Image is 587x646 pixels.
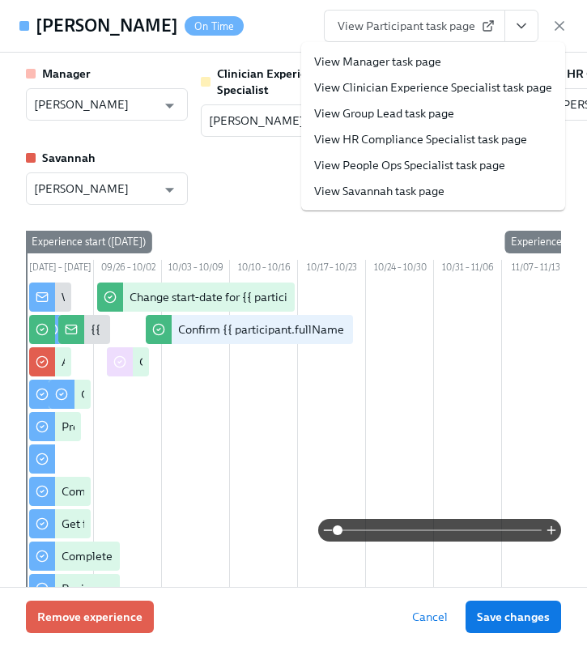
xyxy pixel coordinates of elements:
a: View Group Lead task page [314,105,454,121]
div: Review and sign onboarding paperwork in [GEOGRAPHIC_DATA] [62,580,398,597]
div: Complete FBI Clearance Screening AFTER Fingerprinting [62,548,355,564]
button: View task page [504,10,538,42]
div: Provide essential professional documentation [62,419,297,435]
span: Cancel [412,609,448,625]
div: Change start-date for {{ participant.fullName }} [130,289,376,305]
span: Save changes [477,609,550,625]
div: Confirm {{ participant.fullName }} is cleared to start [178,321,447,338]
button: Remove experience [26,601,154,633]
div: 10/10 – 10/16 [230,260,298,279]
button: Open [157,177,182,202]
div: Check out our recommended laptop specs [81,386,296,402]
a: View Manager task page [314,53,441,70]
a: View Participant task page [324,10,505,42]
div: [DATE] – [DATE] [26,260,94,279]
div: 10/17 – 10/23 [298,260,366,279]
a: View Clinician Experience Specialist task page [314,79,552,96]
div: 10/24 – 10/30 [366,260,434,279]
div: Confirm cleared by People Ops [139,354,299,370]
div: Get fingerprinted [62,516,151,532]
button: Cancel [401,601,459,633]
div: 10/03 – 10/09 [162,260,230,279]
div: Complete your drug screening [62,483,216,499]
div: 11/07 – 11/13 [502,260,570,279]
span: Remove experience [37,609,142,625]
strong: Clinician Experience Specialist [217,66,326,97]
span: View Participant task page [338,18,491,34]
a: View Savannah task page [314,183,445,199]
div: Welcome from the Charlie Health Compliance Team 👋 [62,289,350,305]
div: Experience start ([DATE]) [25,231,152,253]
strong: Savannah [42,151,96,165]
div: 09/26 – 10/02 [94,260,162,279]
div: 10/31 – 11/06 [434,260,502,279]
button: Open [157,93,182,118]
button: Save changes [466,601,561,633]
div: {{ participant.fullName }} has filled out the onboarding form [91,321,402,338]
a: View People Ops Specialist task page [314,157,505,173]
span: On Time [185,20,244,32]
strong: Manager [42,66,91,81]
a: View HR Compliance Specialist task page [314,131,527,147]
h4: [PERSON_NAME] [36,14,178,38]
